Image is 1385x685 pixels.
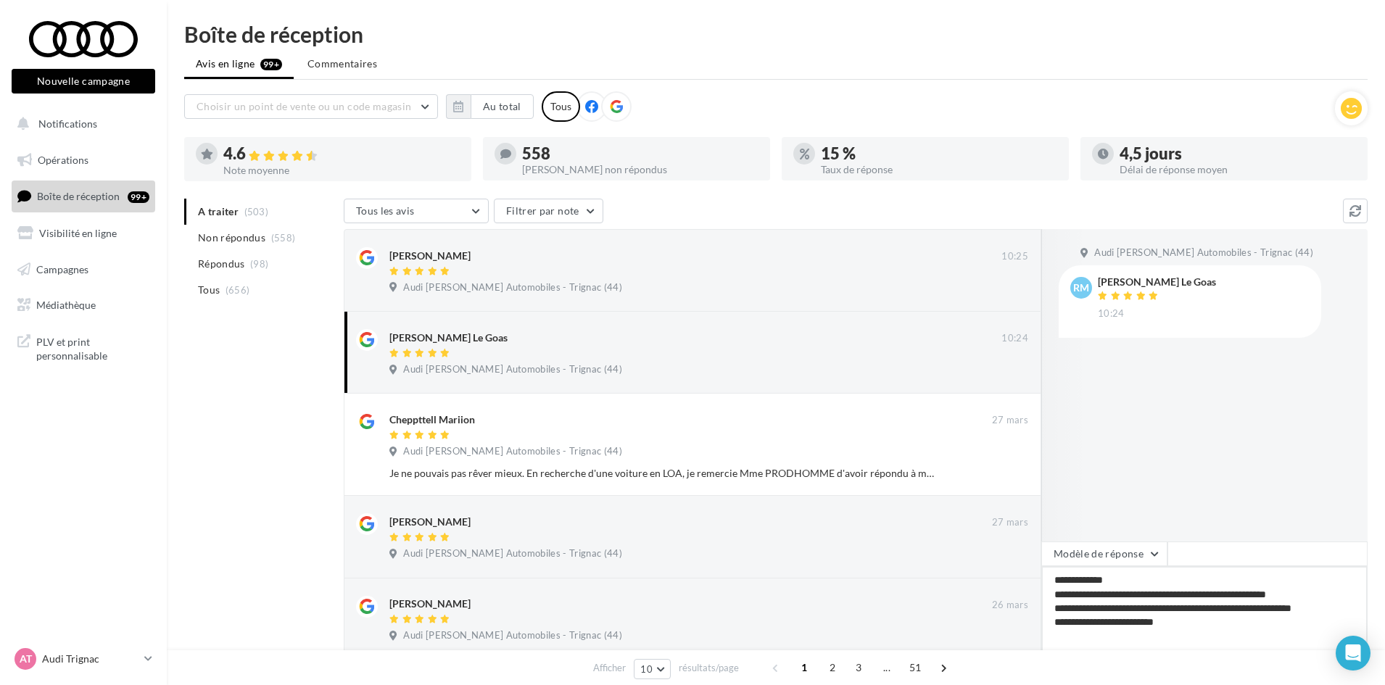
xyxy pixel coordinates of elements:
[522,165,758,175] div: [PERSON_NAME] non répondus
[36,299,96,311] span: Médiathèque
[356,204,415,217] span: Tous les avis
[446,94,534,119] button: Au total
[9,254,158,285] a: Campagnes
[1001,250,1028,263] span: 10:25
[1098,307,1125,320] span: 10:24
[9,218,158,249] a: Visibilité en ligne
[522,146,758,162] div: 558
[679,661,739,675] span: résultats/page
[42,652,138,666] p: Audi Trignac
[38,154,88,166] span: Opérations
[12,645,155,673] a: AT Audi Trignac
[793,656,816,679] span: 1
[992,516,1028,529] span: 27 mars
[37,190,120,202] span: Boîte de réception
[821,146,1057,162] div: 15 %
[403,547,622,560] span: Audi [PERSON_NAME] Automobiles - Trignac (44)
[389,515,471,529] div: [PERSON_NAME]
[36,332,149,363] span: PLV et print personnalisable
[198,231,265,245] span: Non répondus
[904,656,927,679] span: 51
[875,656,898,679] span: ...
[1094,246,1313,260] span: Audi [PERSON_NAME] Automobiles - Trignac (44)
[198,283,220,297] span: Tous
[494,199,603,223] button: Filtrer par note
[403,445,622,458] span: Audi [PERSON_NAME] Automobiles - Trignac (44)
[821,165,1057,175] div: Taux de réponse
[9,290,158,320] a: Médiathèque
[1120,146,1356,162] div: 4,5 jours
[307,57,377,71] span: Commentaires
[1120,165,1356,175] div: Délai de réponse moyen
[389,466,934,481] div: Je ne pouvais pas rêver mieux. En recherche d'une voiture en LOA, je remercie Mme PRODHOMME d'avo...
[1001,332,1028,345] span: 10:24
[1041,541,1167,566] button: Modèle de réponse
[20,652,32,666] span: AT
[640,663,653,675] span: 10
[847,656,870,679] span: 3
[1098,277,1216,287] div: [PERSON_NAME] Le Goas
[271,232,296,244] span: (558)
[403,629,622,642] span: Audi [PERSON_NAME] Automobiles - Trignac (44)
[223,146,460,162] div: 4.6
[128,191,149,203] div: 99+
[389,412,475,427] div: Cheppttell Mariion
[9,180,158,212] a: Boîte de réception99+
[9,145,158,175] a: Opérations
[198,257,245,271] span: Répondus
[226,284,250,296] span: (656)
[36,262,88,275] span: Campagnes
[992,414,1028,427] span: 27 mars
[821,656,844,679] span: 2
[12,69,155,94] button: Nouvelle campagne
[39,227,117,239] span: Visibilité en ligne
[250,258,268,270] span: (98)
[389,249,471,263] div: [PERSON_NAME]
[389,331,508,345] div: [PERSON_NAME] Le Goas
[197,100,411,112] span: Choisir un point de vente ou un code magasin
[403,363,622,376] span: Audi [PERSON_NAME] Automobiles - Trignac (44)
[992,599,1028,612] span: 26 mars
[344,199,489,223] button: Tous les avis
[403,281,622,294] span: Audi [PERSON_NAME] Automobiles - Trignac (44)
[9,109,152,139] button: Notifications
[223,165,460,175] div: Note moyenne
[471,94,534,119] button: Au total
[184,94,438,119] button: Choisir un point de vente ou un code magasin
[542,91,580,122] div: Tous
[389,597,471,611] div: [PERSON_NAME]
[1336,636,1370,671] div: Open Intercom Messenger
[634,659,671,679] button: 10
[184,23,1368,45] div: Boîte de réception
[9,326,158,369] a: PLV et print personnalisable
[593,661,626,675] span: Afficher
[1073,281,1089,295] span: Rm
[38,117,97,130] span: Notifications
